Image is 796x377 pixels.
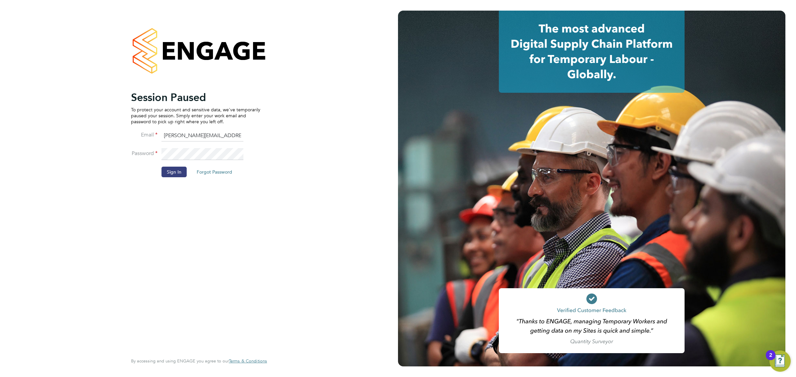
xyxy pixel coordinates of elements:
span: By accessing and using ENGAGE you agree to our [131,358,267,364]
span: Terms & Conditions [229,358,267,364]
label: Email [131,132,158,138]
input: Enter your work email... [162,130,243,142]
p: To protect your account and sensitive data, we've temporarily paused your session. Simply enter y... [131,107,260,125]
div: 2 [769,355,772,364]
h2: Session Paused [131,91,260,104]
button: Forgot Password [191,167,237,177]
button: Sign In [162,167,187,177]
a: Terms & Conditions [229,358,267,364]
label: Password [131,150,158,157]
button: Open Resource Center, 2 new notifications [769,350,791,372]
